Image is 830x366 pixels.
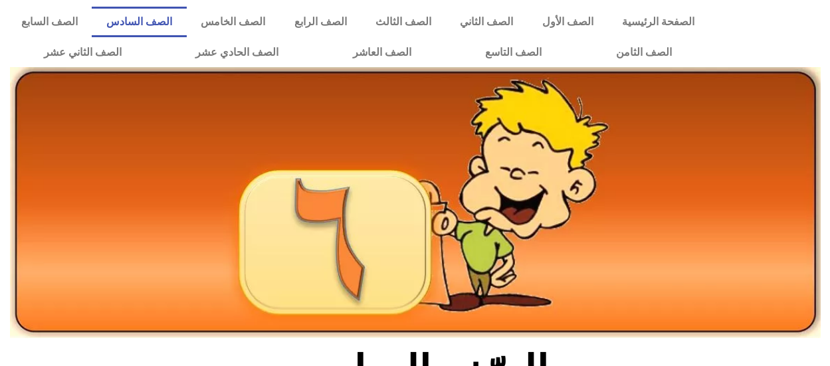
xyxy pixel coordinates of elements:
a: الصفحة الرئيسية [607,7,708,37]
a: الصف السادس [92,7,186,37]
a: الصف الثاني [446,7,528,37]
a: الصف الثامن [579,37,709,68]
a: الصف الأول [528,7,607,37]
a: الصف التاسع [449,37,579,68]
a: الصف السابع [7,7,92,37]
a: الصف الحادي عشر [159,37,316,68]
a: الصف الثالث [361,7,445,37]
a: الصف الثاني عشر [7,37,159,68]
a: الصف الرابع [280,7,361,37]
a: الصف الخامس [187,7,280,37]
a: الصف العاشر [316,37,449,68]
